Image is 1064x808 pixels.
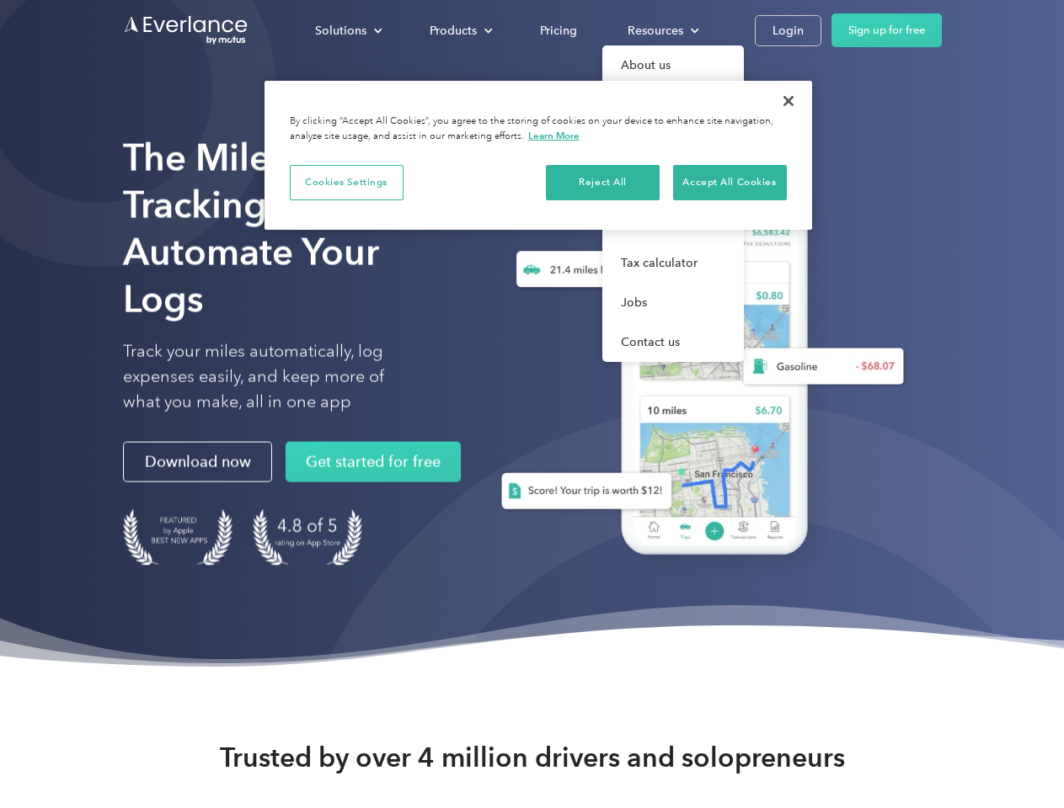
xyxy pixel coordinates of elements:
[413,16,506,45] div: Products
[602,322,744,362] a: Contact us
[265,81,812,230] div: Cookie banner
[290,165,404,200] button: Cookies Settings
[220,741,845,774] strong: Trusted by over 4 million drivers and solopreneurs
[628,20,683,41] div: Resources
[430,20,477,41] div: Products
[540,20,577,41] div: Pricing
[602,45,744,362] nav: Resources
[265,81,812,230] div: Privacy
[673,165,787,200] button: Accept All Cookies
[602,45,744,85] a: About us
[611,16,713,45] div: Resources
[546,165,660,200] button: Reject All
[831,13,942,47] a: Sign up for free
[290,114,787,144] div: By clicking “Accept All Cookies”, you agree to the storing of cookies on your device to enhance s...
[602,243,744,283] a: Tax calculator
[298,16,396,45] div: Solutions
[286,442,461,482] a: Get started for free
[123,442,272,482] a: Download now
[123,14,249,46] a: Go to homepage
[602,283,744,322] a: Jobs
[773,20,804,41] div: Login
[315,20,366,41] div: Solutions
[528,130,580,141] a: More information about your privacy, opens in a new tab
[770,82,807,120] button: Close
[474,160,917,580] img: Everlance, mileage tracker app, expense tracking app
[123,509,233,566] img: Badge for Featured by Apple Best New Apps
[253,509,362,566] img: 4.9 out of 5 stars on the app store
[523,16,594,45] a: Pricing
[123,339,424,415] p: Track your miles automatically, log expenses easily, and keep more of what you make, all in one app
[755,15,821,46] a: Login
